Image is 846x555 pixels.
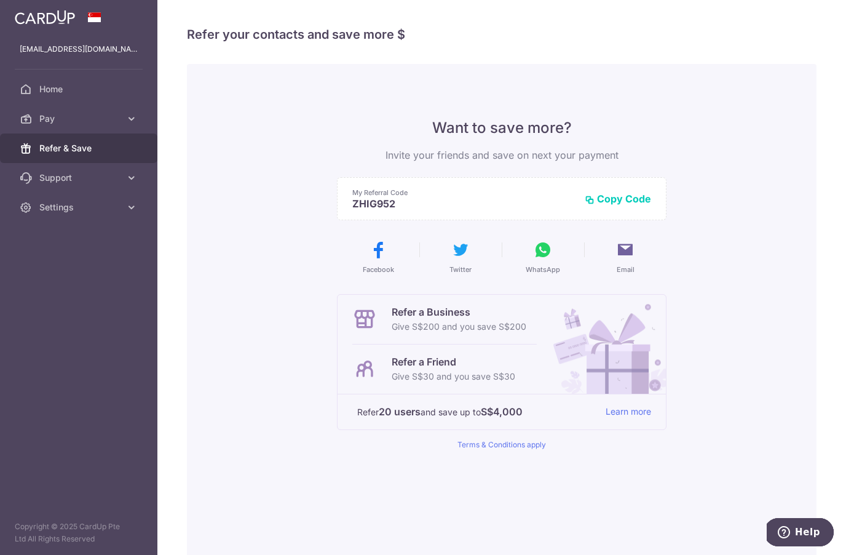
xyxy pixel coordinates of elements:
span: Refer & Save [39,142,121,154]
p: Want to save more? [337,118,666,138]
span: Settings [39,201,121,214]
span: Help [28,9,53,20]
a: Learn more [606,404,651,420]
p: Invite your friends and save on next your payment [337,148,666,162]
p: ZHIG952 [352,198,575,210]
p: Refer a Friend [392,354,515,369]
button: Facebook [342,240,414,274]
span: Pay [39,113,121,125]
p: Give S$30 and you save S$30 [392,369,515,384]
span: Home [39,83,121,95]
a: Terms & Conditions apply [457,440,546,449]
strong: 20 users [379,404,421,419]
button: Twitter [424,240,497,274]
span: Twitter [449,265,472,274]
button: Email [589,240,662,274]
span: Support [39,172,121,184]
p: Refer a Business [392,305,526,319]
img: CardUp [15,10,75,25]
button: WhatsApp [507,240,579,274]
iframe: Opens a widget where you can find more information [767,518,834,549]
button: Copy Code [585,193,651,205]
span: WhatsApp [526,265,560,274]
h4: Refer your contacts and save more $ [187,25,816,44]
strong: S$4,000 [481,404,523,419]
span: Facebook [363,265,394,274]
span: Email [617,265,634,274]
p: [EMAIL_ADDRESS][DOMAIN_NAME] [20,43,138,55]
img: Refer [542,295,666,394]
p: Refer and save up to [357,404,596,420]
p: My Referral Code [352,188,575,198]
p: Give S$200 and you save S$200 [392,319,526,334]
